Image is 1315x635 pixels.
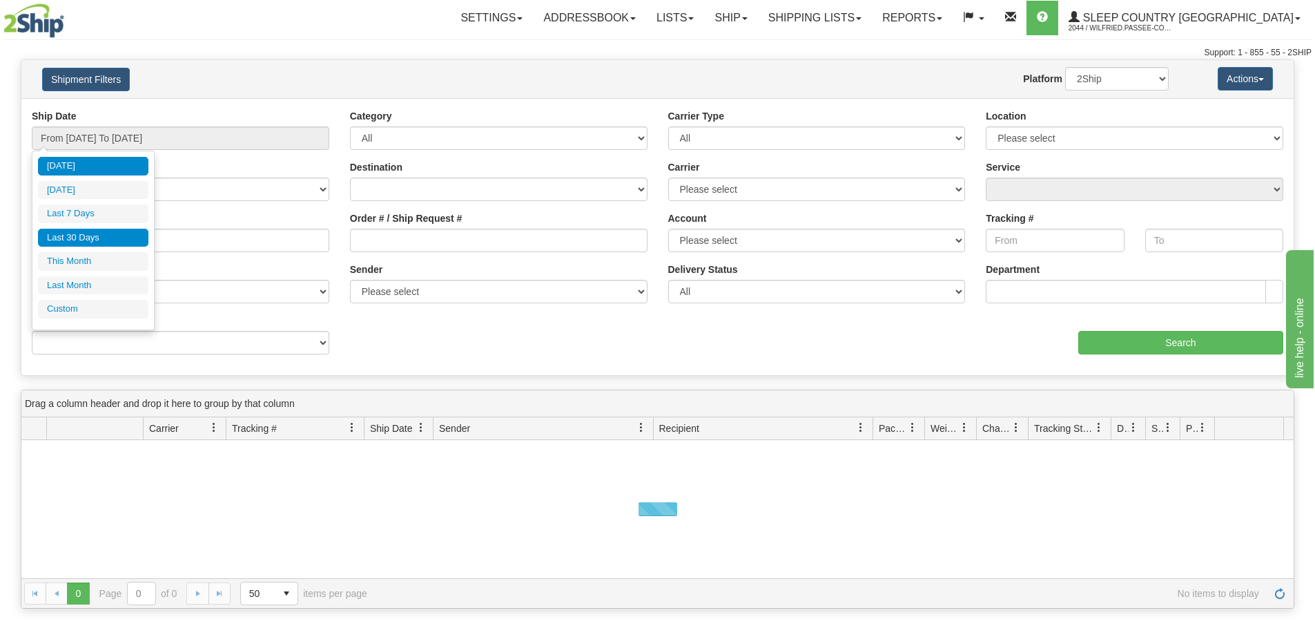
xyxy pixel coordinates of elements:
span: 50 [249,587,267,600]
button: Actions [1218,67,1273,91]
label: Order # / Ship Request # [350,211,462,225]
span: Weight [931,421,960,435]
span: Sleep Country [GEOGRAPHIC_DATA] [1080,12,1294,23]
li: Last 7 Days [38,205,148,223]
a: Settings [450,1,533,35]
input: Search [1078,331,1283,354]
span: 2044 / Wilfried.Passee-Coutrin [1069,21,1172,35]
li: Last 30 Days [38,229,148,247]
li: This Month [38,252,148,271]
a: Tracking Status filter column settings [1087,416,1111,439]
a: Carrier filter column settings [202,416,226,439]
iframe: chat widget [1283,247,1314,388]
a: Sleep Country [GEOGRAPHIC_DATA] 2044 / Wilfried.Passee-Coutrin [1058,1,1311,35]
a: Lists [646,1,704,35]
span: Page 0 [67,582,89,605]
div: Support: 1 - 855 - 55 - 2SHIP [3,47,1312,59]
label: Destination [350,160,402,174]
a: Ship [704,1,757,35]
a: Weight filter column settings [953,416,976,439]
label: Category [350,109,392,123]
span: Page of 0 [99,582,177,605]
span: items per page [240,582,367,605]
a: Sender filter column settings [630,416,653,439]
button: Shipment Filters [42,68,130,91]
label: Service [986,160,1020,174]
img: logo2044.jpg [3,3,64,38]
a: Pickup Status filter column settings [1191,416,1214,439]
li: Last Month [38,276,148,295]
label: Carrier [668,160,700,174]
a: Shipment Issues filter column settings [1156,416,1180,439]
label: Delivery Status [668,263,738,276]
li: [DATE] [38,181,148,200]
span: Carrier [149,421,179,435]
label: Sender [350,263,382,276]
span: Page sizes drop down [240,582,298,605]
a: Refresh [1269,582,1291,605]
a: Addressbook [533,1,646,35]
span: Packages [879,421,908,435]
span: Recipient [659,421,699,435]
a: Shipping lists [758,1,872,35]
a: Packages filter column settings [901,416,924,439]
a: Delivery Status filter column settings [1122,416,1145,439]
input: From [986,229,1124,252]
label: Platform [1023,72,1062,86]
a: Charge filter column settings [1004,416,1028,439]
span: No items to display [387,588,1259,599]
span: select [275,582,298,605]
span: Ship Date [370,421,412,435]
span: Tracking # [232,421,277,435]
label: Location [986,109,1026,123]
a: Reports [872,1,953,35]
li: Custom [38,300,148,319]
span: Shipment Issues [1151,421,1163,435]
li: [DATE] [38,157,148,176]
span: Tracking Status [1034,421,1094,435]
span: Delivery Status [1117,421,1129,435]
span: Pickup Status [1186,421,1198,435]
label: Ship Date [32,109,77,123]
input: To [1145,229,1283,252]
a: Ship Date filter column settings [409,416,433,439]
span: Charge [982,421,1011,435]
label: Carrier Type [668,109,724,123]
div: live help - online [10,8,128,25]
label: Tracking # [986,211,1033,225]
a: Tracking # filter column settings [340,416,364,439]
label: Department [986,263,1040,276]
span: Sender [439,421,470,435]
label: Account [668,211,707,225]
div: grid grouping header [21,390,1294,417]
a: Recipient filter column settings [849,416,873,439]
